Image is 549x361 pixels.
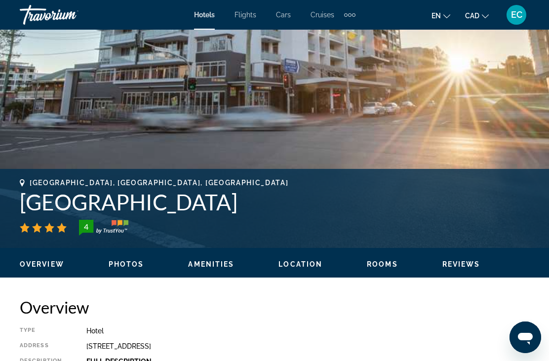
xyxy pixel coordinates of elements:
span: Rooms [367,260,398,268]
span: EC [511,10,522,20]
span: [GEOGRAPHIC_DATA], [GEOGRAPHIC_DATA], [GEOGRAPHIC_DATA] [30,179,288,187]
a: Flights [235,11,256,19]
span: Amenities [188,260,234,268]
button: Rooms [367,260,398,269]
button: User Menu [504,4,529,25]
a: Cruises [311,11,334,19]
button: Extra navigation items [344,7,355,23]
a: Cars [276,11,291,19]
div: Address [20,342,62,350]
button: Overview [20,260,64,269]
div: 4 [76,221,96,233]
span: Location [278,260,322,268]
span: Overview [20,260,64,268]
button: Photos [109,260,144,269]
div: Type [20,327,62,335]
span: CAD [465,12,479,20]
button: Amenities [188,260,234,269]
a: Travorium [20,2,118,28]
button: Location [278,260,322,269]
a: Hotels [194,11,215,19]
button: Change language [431,8,450,23]
iframe: Button to launch messaging window [510,321,541,353]
span: Reviews [442,260,480,268]
div: Hotel [86,327,529,335]
h1: [GEOGRAPHIC_DATA] [20,189,529,215]
h2: Overview [20,297,529,317]
span: Photos [109,260,144,268]
span: en [431,12,441,20]
button: Reviews [442,260,480,269]
div: [STREET_ADDRESS] [86,342,529,350]
img: trustyou-badge-hor.svg [79,220,128,236]
button: Change currency [465,8,489,23]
